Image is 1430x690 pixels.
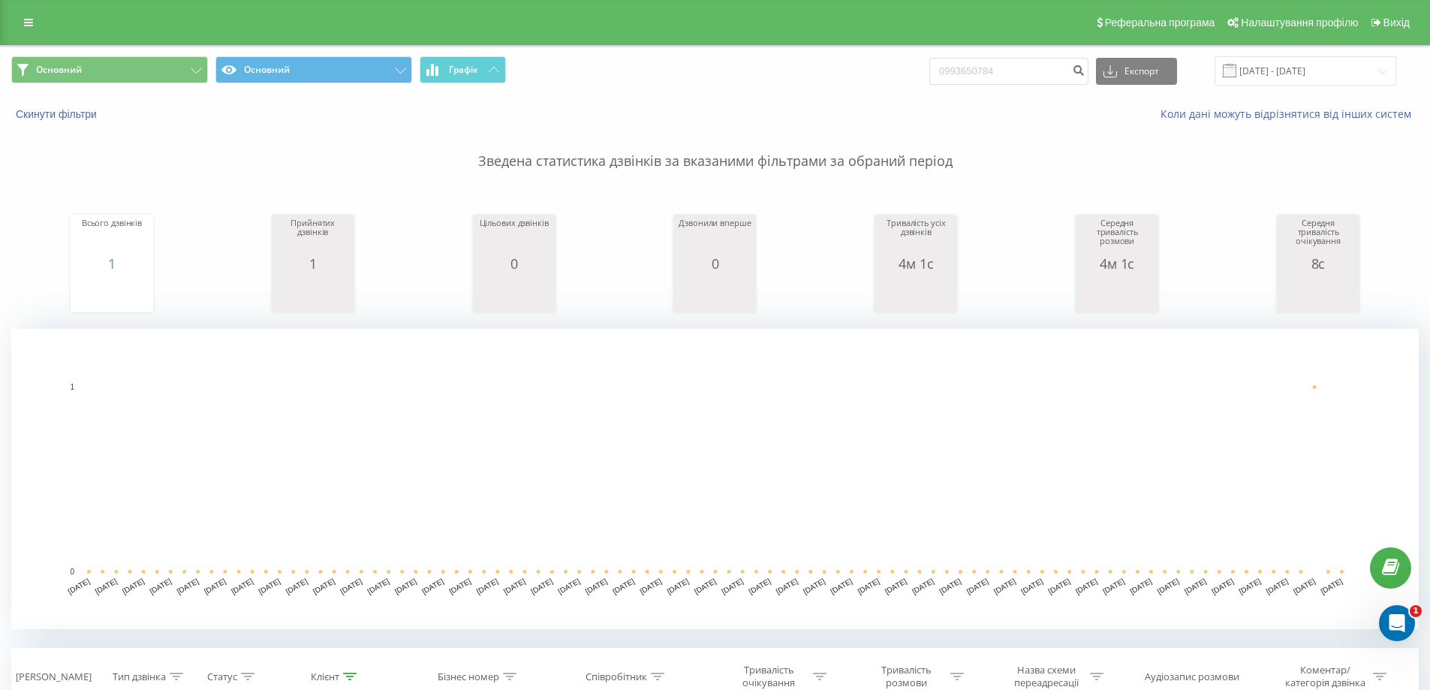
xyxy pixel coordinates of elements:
[878,271,953,316] svg: A chart.
[1241,17,1358,29] span: Налаштування профілю
[1156,577,1181,595] text: [DATE]
[113,670,166,683] div: Тип дзвінка
[11,329,1419,629] svg: A chart.
[1383,17,1410,29] span: Вихід
[856,577,881,595] text: [DATE]
[203,577,227,595] text: [DATE]
[477,256,552,271] div: 0
[1079,218,1155,256] div: Середня тривалість розмови
[36,64,82,76] span: Основний
[1079,271,1155,316] svg: A chart.
[1281,271,1356,316] div: A chart.
[1145,670,1239,683] div: Аудіозапис розмови
[1379,605,1415,641] iframe: Intercom live chat
[67,577,92,595] text: [DATE]
[207,670,237,683] div: Статус
[502,577,527,595] text: [DATE]
[16,670,92,683] div: [PERSON_NAME]
[275,256,351,271] div: 1
[866,664,947,689] div: Тривалість розмови
[1281,256,1356,271] div: 8с
[586,670,647,683] div: Співробітник
[275,218,351,256] div: Прийнятих дзвінків
[94,577,119,595] text: [DATE]
[878,256,953,271] div: 4м 1с
[438,670,499,683] div: Бізнес номер
[965,577,990,595] text: [DATE]
[911,577,935,595] text: [DATE]
[74,271,149,316] svg: A chart.
[720,577,745,595] text: [DATE]
[1183,577,1208,595] text: [DATE]
[11,122,1419,171] p: Зведена статистика дзвінків за вказаними фільтрами за обраний період
[1101,577,1126,595] text: [DATE]
[938,577,962,595] text: [DATE]
[74,218,149,256] div: Всього дзвінків
[284,577,309,595] text: [DATE]
[420,577,445,595] text: [DATE]
[475,577,500,595] text: [DATE]
[275,271,351,316] svg: A chart.
[611,577,636,595] text: [DATE]
[420,56,506,83] button: Графік
[878,218,953,256] div: Тривалість усіх дзвінків
[477,218,552,256] div: Цільових дзвінків
[677,271,752,316] svg: A chart.
[176,577,200,595] text: [DATE]
[638,577,663,595] text: [DATE]
[1128,577,1153,595] text: [DATE]
[1006,664,1086,689] div: Назва схеми переадресації
[992,577,1017,595] text: [DATE]
[729,664,809,689] div: Тривалість очікування
[339,577,363,595] text: [DATE]
[584,577,609,595] text: [DATE]
[70,383,74,391] text: 1
[1281,218,1356,256] div: Середня тривалість очікування
[1265,577,1290,595] text: [DATE]
[677,218,752,256] div: Дзвонили вперше
[121,577,146,595] text: [DATE]
[70,568,74,576] text: 0
[1019,577,1044,595] text: [DATE]
[311,670,339,683] div: Клієнт
[666,577,691,595] text: [DATE]
[1105,17,1215,29] span: Реферальна програма
[929,58,1088,85] input: Пошук за номером
[215,56,412,83] button: Основний
[11,107,104,121] button: Скинути фільтри
[449,65,478,75] span: Графік
[1096,58,1177,85] button: Експорт
[1079,256,1155,271] div: 4м 1с
[447,577,472,595] text: [DATE]
[884,577,908,595] text: [DATE]
[802,577,826,595] text: [DATE]
[366,577,391,595] text: [DATE]
[1238,577,1263,595] text: [DATE]
[748,577,772,595] text: [DATE]
[529,577,554,595] text: [DATE]
[1047,577,1072,595] text: [DATE]
[1292,577,1317,595] text: [DATE]
[257,577,282,595] text: [DATE]
[693,577,718,595] text: [DATE]
[312,577,336,595] text: [DATE]
[1161,107,1419,121] a: Коли дані можуть відрізнятися вiд інших систем
[11,56,208,83] button: Основний
[1410,605,1422,617] span: 1
[477,271,552,316] svg: A chart.
[1074,577,1099,595] text: [DATE]
[148,577,173,595] text: [DATE]
[557,577,582,595] text: [DATE]
[74,256,149,271] div: 1
[393,577,418,595] text: [DATE]
[829,577,853,595] text: [DATE]
[1319,577,1344,595] text: [DATE]
[677,256,752,271] div: 0
[230,577,254,595] text: [DATE]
